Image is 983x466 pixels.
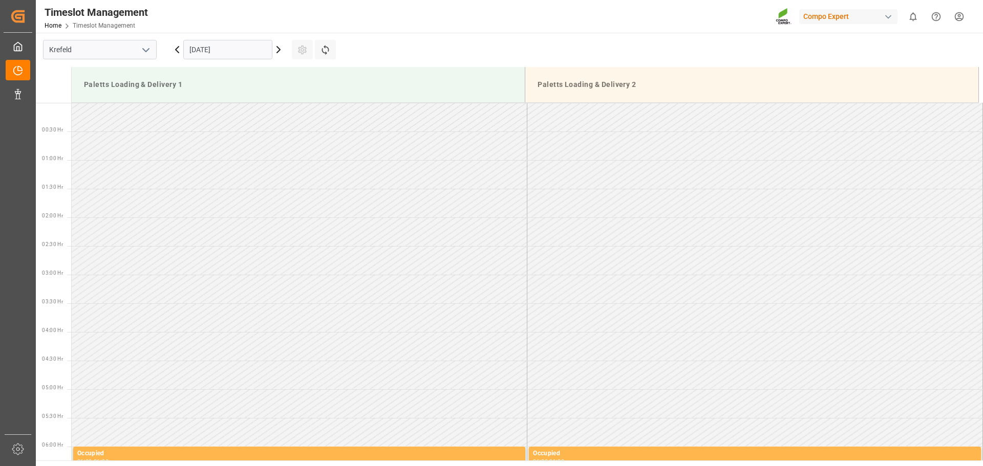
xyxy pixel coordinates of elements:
[549,459,564,463] div: 21:00
[42,356,63,362] span: 04:30 Hr
[138,42,153,58] button: open menu
[42,270,63,276] span: 03:00 Hr
[799,7,902,26] button: Compo Expert
[43,40,157,59] input: Type to search/select
[533,449,977,459] div: Occupied
[183,40,272,59] input: DD.MM.YYYY
[42,442,63,448] span: 06:00 Hr
[42,156,63,161] span: 01:00 Hr
[45,22,61,29] a: Home
[77,449,521,459] div: Occupied
[42,127,63,132] span: 00:30 Hr
[533,75,970,94] div: Paletts Loading & Delivery 2
[42,385,63,390] span: 05:00 Hr
[42,413,63,419] span: 05:30 Hr
[42,213,63,218] span: 02:00 Hr
[533,459,548,463] div: 06:00
[42,241,63,247] span: 02:30 Hr
[42,327,63,333] span: 04:00 Hr
[94,459,109,463] div: 06:30
[548,459,549,463] div: -
[77,459,92,463] div: 06:00
[799,9,897,24] div: Compo Expert
[92,459,94,463] div: -
[925,5,948,28] button: Help Center
[45,5,148,20] div: Timeslot Management
[902,5,925,28] button: show 0 new notifications
[80,75,517,94] div: Paletts Loading & Delivery 1
[42,184,63,190] span: 01:30 Hr
[42,299,63,304] span: 03:30 Hr
[776,8,792,26] img: Screenshot%202023-09-29%20at%2010.02.21.png_1712312052.png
